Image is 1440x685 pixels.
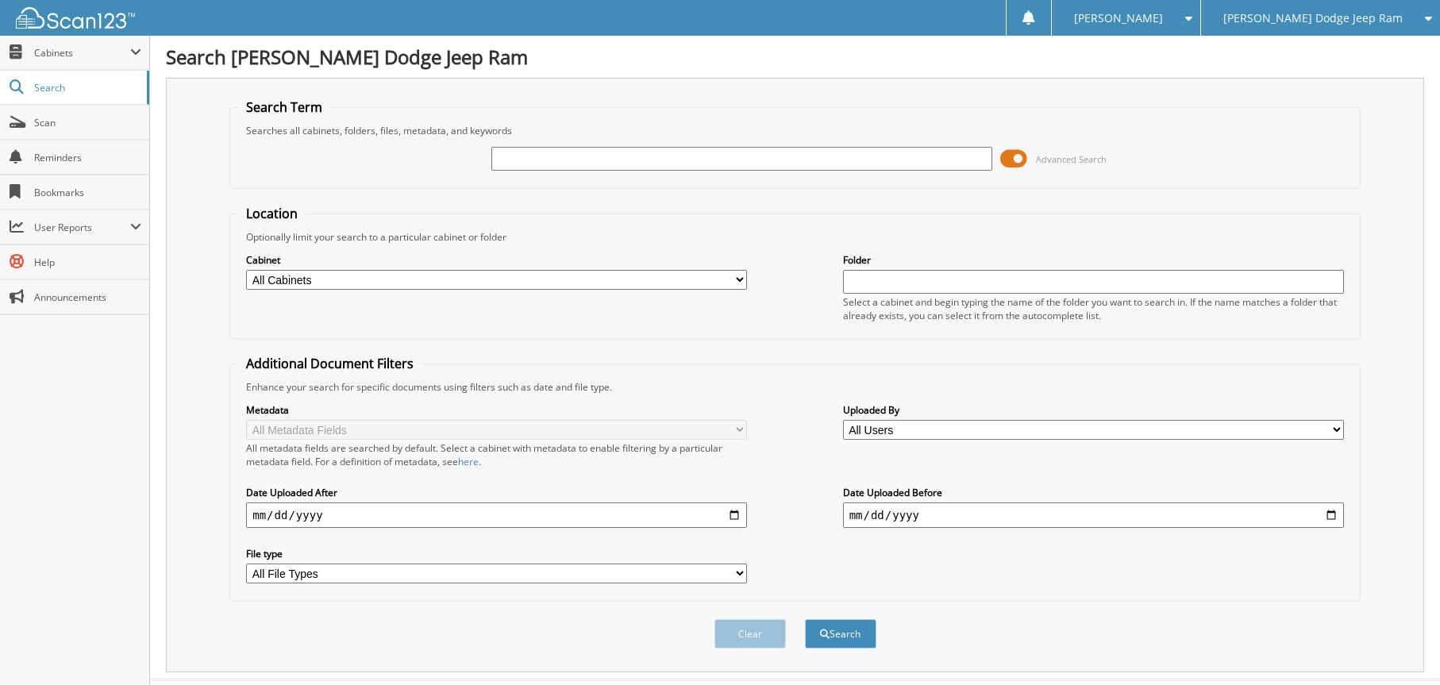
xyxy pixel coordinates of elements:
span: [PERSON_NAME] Dodge Jeep Ram [1223,13,1403,23]
h1: Search [PERSON_NAME] Dodge Jeep Ram [166,44,1424,70]
div: Optionally limit your search to a particular cabinet or folder [238,230,1352,244]
legend: Additional Document Filters [238,355,422,372]
span: Scan [34,116,141,129]
span: Advanced Search [1036,153,1107,165]
span: Announcements [34,291,141,304]
input: start [246,502,747,528]
button: Clear [714,619,786,648]
button: Search [805,619,876,648]
span: [PERSON_NAME] [1074,13,1163,23]
span: Bookmarks [34,186,141,199]
span: Reminders [34,151,141,164]
div: All metadata fields are searched by default. Select a cabinet with metadata to enable filtering b... [246,441,747,468]
div: Enhance your search for specific documents using filters such as date and file type. [238,380,1352,394]
legend: Search Term [238,98,330,116]
label: Uploaded By [843,403,1344,417]
label: Date Uploaded Before [843,486,1344,499]
label: File type [246,547,747,560]
span: Help [34,256,141,269]
span: Search [34,81,139,94]
label: Folder [843,253,1344,267]
img: scan123-logo-white.svg [16,7,135,29]
label: Cabinet [246,253,747,267]
span: User Reports [34,221,130,234]
div: Select a cabinet and begin typing the name of the folder you want to search in. If the name match... [843,295,1344,322]
input: end [843,502,1344,528]
a: here [458,455,479,468]
label: Metadata [246,403,747,417]
label: Date Uploaded After [246,486,747,499]
legend: Location [238,205,306,222]
span: Cabinets [34,46,130,60]
div: Searches all cabinets, folders, files, metadata, and keywords [238,124,1352,137]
